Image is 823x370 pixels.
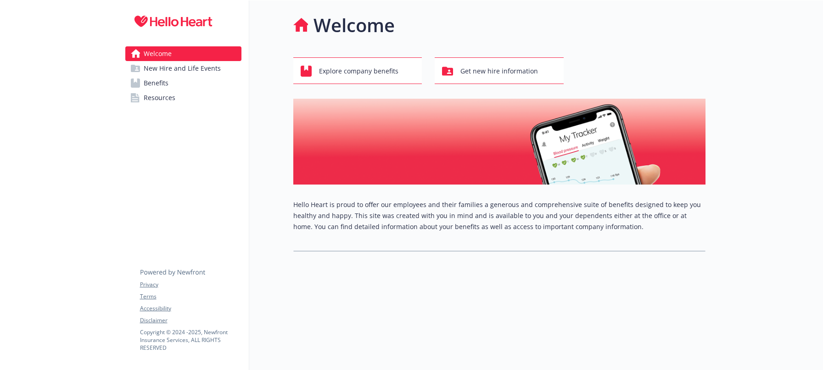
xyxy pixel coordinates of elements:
img: overview page banner [293,99,705,185]
a: Accessibility [140,304,241,313]
button: Explore company benefits [293,57,422,84]
span: Explore company benefits [319,62,398,80]
button: Get new hire information [435,57,564,84]
span: Get new hire information [460,62,538,80]
span: Benefits [144,76,168,90]
a: Welcome [125,46,241,61]
span: Resources [144,90,175,105]
a: Resources [125,90,241,105]
p: Hello Heart is proud to offer our employees and their families a generous and comprehensive suite... [293,199,705,232]
h1: Welcome [314,11,395,39]
a: Terms [140,292,241,301]
a: Benefits [125,76,241,90]
p: Copyright © 2024 - 2025 , Newfront Insurance Services, ALL RIGHTS RESERVED [140,328,241,352]
a: Disclaimer [140,316,241,325]
span: New Hire and Life Events [144,61,221,76]
a: New Hire and Life Events [125,61,241,76]
span: Welcome [144,46,172,61]
a: Privacy [140,280,241,289]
